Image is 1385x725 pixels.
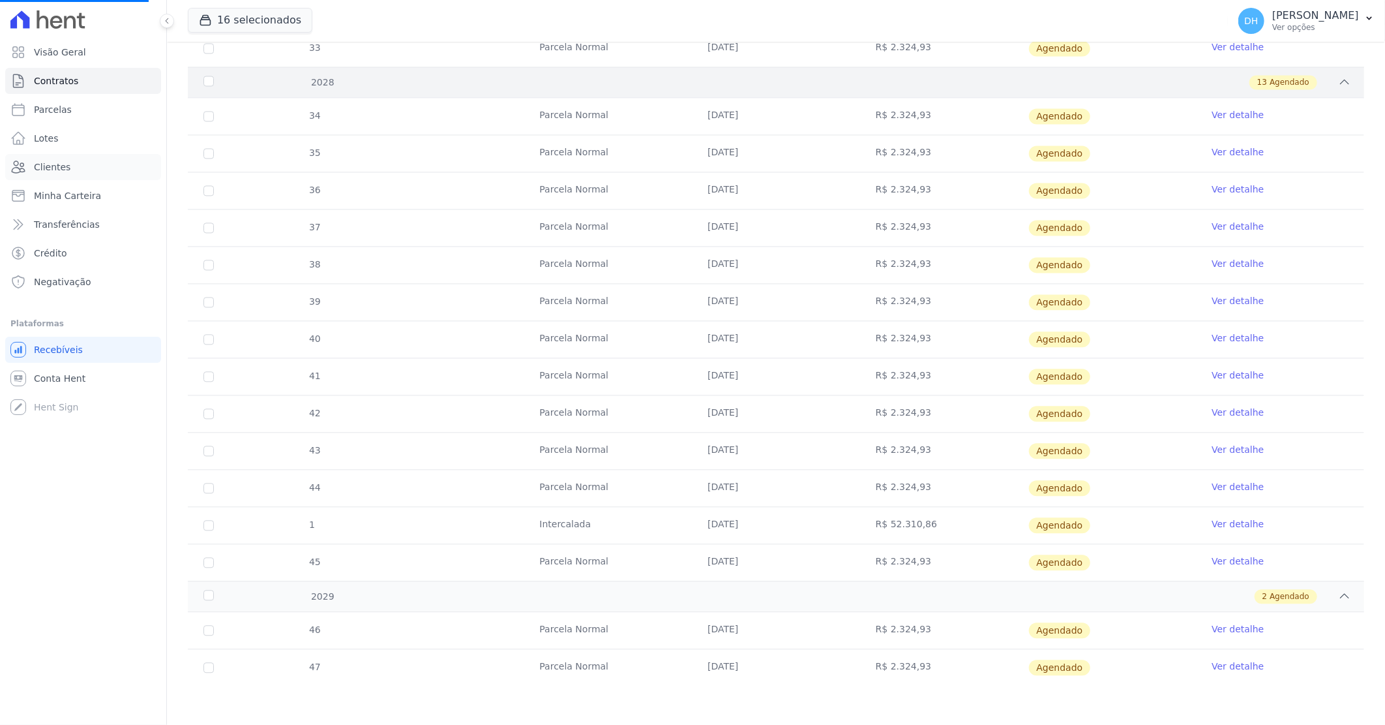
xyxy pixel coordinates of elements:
span: Agendado [1029,517,1091,533]
span: Agendado [1029,623,1091,638]
span: 43 [308,445,321,455]
td: R$ 2.324,93 [860,98,1028,134]
span: Recebíveis [34,343,83,356]
input: default [203,297,214,307]
span: 44 [308,482,321,493]
a: Ver detalhe [1212,332,1264,345]
span: Agendado [1029,406,1091,422]
a: Visão Geral [5,39,161,65]
a: Ver detalhe [1212,660,1264,673]
a: Crédito [5,240,161,266]
span: 2028 [310,76,335,89]
input: default [203,409,214,419]
a: Ver detalhe [1212,257,1264,270]
td: R$ 2.324,93 [860,247,1028,283]
input: default [203,625,214,636]
span: 42 [308,408,321,418]
td: [DATE] [692,507,860,544]
span: 13 [1257,76,1267,88]
a: Minha Carteira [5,183,161,209]
td: Parcela Normal [524,321,692,358]
td: Parcela Normal [524,247,692,283]
input: default [203,520,214,531]
td: R$ 2.324,93 [860,284,1028,320]
span: Transferências [34,218,100,231]
span: 38 [308,259,321,270]
button: DH [PERSON_NAME] Ver opções [1228,3,1385,39]
span: Lotes [34,132,59,145]
td: R$ 2.324,93 [860,649,1028,686]
a: Clientes [5,154,161,180]
p: [PERSON_NAME] [1272,9,1359,22]
input: default [203,557,214,568]
a: Ver detalhe [1212,406,1264,419]
input: default [203,111,214,121]
span: Agendado [1029,660,1091,675]
span: 41 [308,371,321,381]
span: Agendado [1029,257,1091,273]
td: [DATE] [692,247,860,283]
a: Ver detalhe [1212,294,1264,307]
td: [DATE] [692,470,860,506]
td: [DATE] [692,209,860,246]
td: [DATE] [692,358,860,395]
a: Lotes [5,125,161,151]
span: Agendado [1029,220,1091,236]
td: R$ 2.324,93 [860,30,1028,67]
td: R$ 2.324,93 [860,470,1028,506]
input: default [203,43,214,54]
td: Parcela Normal [524,395,692,432]
td: [DATE] [692,612,860,649]
td: [DATE] [692,544,860,581]
input: default [203,260,214,270]
td: Parcela Normal [524,172,692,209]
span: Agendado [1029,183,1091,198]
span: 2 [1262,591,1268,602]
span: 37 [308,222,321,232]
span: 36 [308,185,321,195]
span: Agendado [1270,76,1309,88]
td: Intercalada [524,507,692,544]
span: Agendado [1029,40,1091,56]
input: default [203,446,214,456]
input: default [203,483,214,493]
a: Parcelas [5,97,161,123]
span: 47 [308,662,321,672]
td: Parcela Normal [524,30,692,67]
td: Parcela Normal [524,649,692,686]
span: Agendado [1270,591,1309,602]
span: 33 [308,42,321,53]
td: R$ 2.324,93 [860,209,1028,246]
span: Agendado [1029,146,1091,161]
td: [DATE] [692,395,860,432]
a: Ver detalhe [1212,40,1264,54]
td: Parcela Normal [524,135,692,172]
span: 34 [308,110,321,121]
input: default [203,148,214,159]
span: Agendado [1029,480,1091,496]
td: Parcela Normal [524,433,692,469]
a: Conta Hent [5,365,161,392]
span: 1 [308,519,315,530]
td: Parcela Normal [524,98,692,134]
td: R$ 2.324,93 [860,135,1028,172]
td: [DATE] [692,172,860,209]
td: [DATE] [692,649,860,686]
td: R$ 2.324,93 [860,612,1028,649]
button: 16 selecionados [188,8,312,33]
td: Parcela Normal [524,209,692,246]
td: Parcela Normal [524,358,692,395]
span: 40 [308,333,321,344]
td: R$ 52.310,86 [860,507,1028,544]
td: Parcela Normal [524,544,692,581]
span: 46 [308,625,321,635]
td: [DATE] [692,98,860,134]
span: Agendado [1029,369,1091,384]
a: Ver detalhe [1212,146,1264,159]
a: Recebíveis [5,337,161,363]
td: R$ 2.324,93 [860,544,1028,581]
a: Ver detalhe [1212,108,1264,121]
input: default [203,662,214,673]
span: Agendado [1029,294,1091,310]
td: Parcela Normal [524,284,692,320]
